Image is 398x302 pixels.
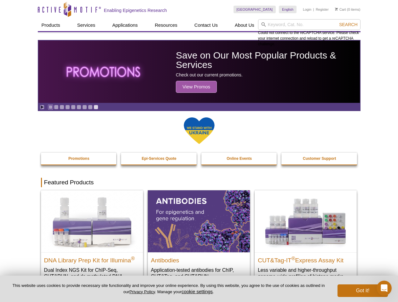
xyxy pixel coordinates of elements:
strong: Promotions [68,156,89,161]
img: Your Cart [335,8,338,11]
a: English [279,6,297,13]
a: Go to slide 4 [65,105,70,109]
a: Contact Us [191,19,222,31]
a: All Antibodies Antibodies Application-tested antibodies for ChIP, CUT&Tag, and CUT&RUN. [148,190,250,286]
span: Search [339,22,357,27]
a: Products [38,19,64,31]
p: This website uses cookies to provide necessary site functionality and improve your online experie... [10,283,327,295]
button: Search [337,22,359,27]
div: Could not connect to the reCAPTCHA service. Please check your internet connection and reload to g... [258,19,361,47]
a: Epi-Services Quote [121,153,197,165]
h2: CUT&Tag-IT Express Assay Kit [258,254,354,264]
strong: Online Events [227,156,252,161]
span: View Promos [176,81,217,93]
p: Application-tested antibodies for ChIP, CUT&Tag, and CUT&RUN. [151,267,247,280]
h2: Antibodies [151,254,247,264]
a: Go to slide 1 [48,105,53,109]
a: Customer Support [281,153,358,165]
a: Go to slide 6 [77,105,81,109]
li: | [313,6,314,13]
img: All Antibodies [148,190,250,252]
h2: Enabling Epigenetics Research [104,8,167,13]
a: Online Events [201,153,278,165]
sup: ® [291,255,295,261]
img: CUT&Tag-IT® Express Assay Kit [255,190,357,252]
a: Go to slide 2 [54,105,59,109]
a: Services [73,19,99,31]
a: CUT&Tag-IT® Express Assay Kit CUT&Tag-IT®Express Assay Kit Less variable and higher-throughput ge... [255,190,357,286]
h2: DNA Library Prep Kit for Illumina [44,254,140,264]
a: Applications [108,19,141,31]
a: Go to slide 5 [71,105,76,109]
a: About Us [231,19,258,31]
sup: ® [131,255,135,261]
h2: Save on Our Most Popular Products & Services [176,51,356,70]
a: Resources [151,19,181,31]
p: Check out our current promotions. [176,72,356,78]
a: The word promotions written in all caps with a glowing effect Save on Our Most Popular Products &... [38,41,360,103]
strong: Customer Support [303,156,336,161]
a: Toggle autoplay [40,105,44,109]
a: Go to slide 7 [82,105,87,109]
img: We Stand With Ukraine [183,117,215,145]
a: Go to slide 8 [88,105,93,109]
strong: Epi-Services Quote [142,156,176,161]
a: DNA Library Prep Kit for Illumina DNA Library Prep Kit for Illumina® Dual Index NGS Kit for ChIP-... [41,190,143,292]
a: Promotions [41,153,117,165]
h2: Featured Products [41,178,357,187]
input: Keyword, Cat. No. [258,19,361,30]
a: Go to slide 9 [94,105,98,109]
a: Go to slide 3 [60,105,64,109]
li: (0 items) [335,6,361,13]
a: Register [316,7,329,12]
p: Less variable and higher-throughput genome-wide profiling of histone marks​. [258,267,354,280]
a: Login [303,7,311,12]
iframe: Intercom live chat [377,281,392,296]
button: Got it! [337,284,388,297]
a: Cart [335,7,346,12]
a: [GEOGRAPHIC_DATA] [234,6,276,13]
img: DNA Library Prep Kit for Illumina [41,190,143,252]
img: The word promotions written in all caps with a glowing effect [62,56,146,88]
p: Dual Index NGS Kit for ChIP-Seq, CUT&RUN, and ds methylated DNA assays. [44,267,140,286]
a: Privacy Policy [129,289,155,294]
button: cookie settings [182,289,213,294]
article: Save on Our Most Popular Products & Services [38,41,360,103]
